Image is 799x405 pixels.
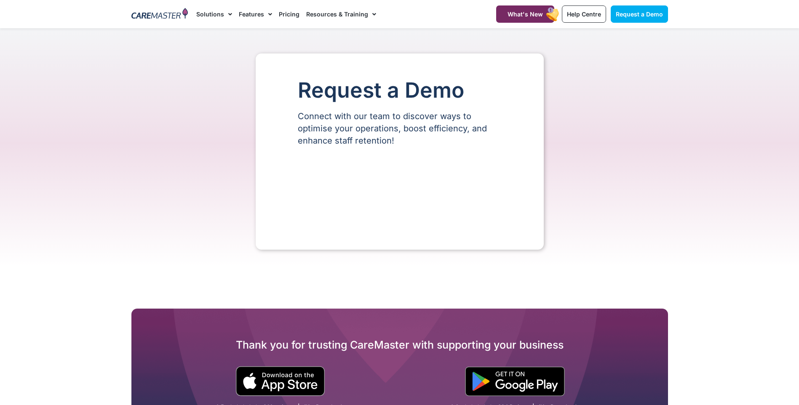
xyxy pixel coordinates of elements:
p: Connect with our team to discover ways to optimise your operations, boost efficiency, and enhance... [298,110,502,147]
img: CareMaster Logo [131,8,188,21]
span: What's New [508,11,543,18]
span: Request a Demo [616,11,663,18]
a: Help Centre [562,5,606,23]
img: "Get is on" Black Google play button. [465,367,565,396]
a: Request a Demo [611,5,668,23]
img: small black download on the apple app store button. [235,366,325,396]
iframe: Form 0 [298,161,502,224]
span: Help Centre [567,11,601,18]
h1: Request a Demo [298,79,502,102]
h2: Thank you for trusting CareMaster with supporting your business [131,338,668,352]
a: What's New [496,5,554,23]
